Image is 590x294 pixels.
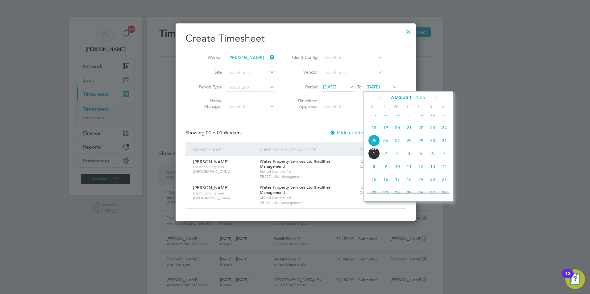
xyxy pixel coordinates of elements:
[392,161,403,172] span: 10
[427,174,438,185] span: 20
[185,32,406,45] h2: Create Timesheet
[414,95,426,100] span: 2025
[427,135,438,146] span: 30
[290,84,318,90] label: Period
[438,135,450,146] span: 31
[427,108,438,120] span: 16
[368,122,380,133] span: 18
[380,148,392,159] span: 2
[415,108,427,120] span: 15
[258,142,358,157] div: Client Config / Vendor / Site
[402,104,413,109] span: T
[438,187,450,198] span: 28
[565,274,571,282] div: 13
[368,148,380,151] span: Sep
[415,135,427,146] span: 29
[226,83,275,92] input: Select one
[367,84,380,90] span: [DATE]
[380,135,392,146] span: 26
[226,103,275,111] input: Search for...
[322,68,383,77] input: Search for...
[193,191,255,200] span: Electrical Engineer [GEOGRAPHIC_DATA]
[392,122,403,133] span: 20
[392,148,403,159] span: 3
[427,148,438,159] span: 6
[403,187,415,198] span: 25
[392,135,403,146] span: 27
[322,54,383,62] input: Search for...
[403,161,415,172] span: 11
[368,148,380,159] span: 1
[260,185,330,195] span: Wates Property Services Ltd (Facilities Management)
[226,68,275,77] input: Search for...
[194,55,222,60] label: Worker
[438,161,450,172] span: 14
[415,148,427,159] span: 5
[415,187,427,198] span: 26
[290,98,318,109] label: Timesheet Approver
[403,135,415,146] span: 28
[427,161,438,172] span: 13
[358,142,400,157] div: Period
[359,164,391,169] span: Create timesheet
[290,55,318,60] label: Client Config
[260,200,357,205] span: FB277 - JLL Management
[194,84,222,90] label: Period Type
[392,108,403,120] span: 13
[193,185,229,190] span: [PERSON_NAME]
[260,174,357,179] span: FB277 - JLL Management
[438,122,450,133] span: 24
[427,187,438,198] span: 27
[380,108,392,120] span: 12
[437,104,449,109] span: S
[378,104,390,109] span: T
[226,54,275,62] input: Search for...
[415,122,427,133] span: 22
[193,159,229,165] span: [PERSON_NAME]
[368,187,380,198] span: 22
[368,161,380,172] span: 8
[425,104,437,109] span: S
[206,130,217,136] span: 01 of
[392,187,403,198] span: 24
[427,122,438,133] span: 23
[359,185,388,190] span: [DATE] - [DATE]
[438,148,450,159] span: 7
[323,84,336,90] span: [DATE]
[403,122,415,133] span: 21
[355,83,363,91] span: To
[413,104,425,109] span: F
[322,103,383,111] input: Search for...
[260,169,357,174] span: Skilled Careers Ltd
[403,108,415,120] span: 14
[380,187,392,198] span: 23
[368,174,380,185] span: 15
[415,174,427,185] span: 19
[565,269,585,289] button: Open Resource Center, 13 new notifications
[367,104,378,109] span: M
[368,135,380,146] span: 25
[194,69,222,75] label: Site
[330,130,392,136] label: Hide created timesheets
[438,174,450,185] span: 21
[290,69,318,75] label: Vendor
[403,174,415,185] span: 18
[380,122,392,133] span: 19
[380,174,392,185] span: 16
[403,148,415,159] span: 4
[380,161,392,172] span: 9
[392,174,403,185] span: 17
[359,190,391,195] span: Create timesheet
[260,159,330,169] span: Wates Property Services Ltd (Facilities Management)
[391,95,412,100] span: August
[390,104,402,109] span: W
[260,195,357,200] span: Skilled Careers Ltd
[438,108,450,120] span: 17
[192,142,258,157] div: Worker / Role
[193,165,255,174] span: Electrical Engineer [GEOGRAPHIC_DATA]
[194,98,222,109] label: Hiring Manager
[359,159,388,164] span: [DATE] - [DATE]
[415,161,427,172] span: 12
[368,108,380,120] span: 11
[185,130,243,136] div: Showing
